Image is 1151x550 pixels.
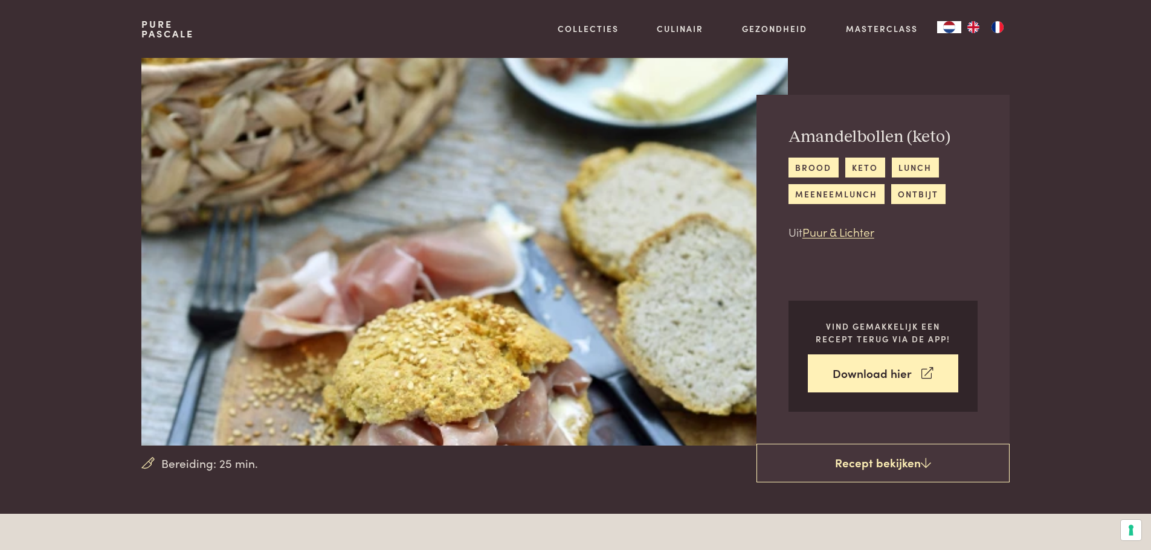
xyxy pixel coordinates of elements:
a: Collecties [558,22,619,35]
a: ontbijt [891,184,946,204]
a: PurePascale [141,19,194,39]
div: Language [937,21,961,33]
a: Culinair [657,22,703,35]
a: FR [985,21,1010,33]
a: brood [788,158,839,177]
a: keto [845,158,885,177]
img: Amandelbollen (keto) [141,58,787,446]
span: Bereiding: 25 min. [161,455,258,472]
button: Uw voorkeuren voor toestemming voor trackingtechnologieën [1121,520,1141,540]
a: lunch [892,158,939,177]
p: Vind gemakkelijk een recept terug via de app! [808,320,958,345]
a: meeneemlunch [788,184,885,204]
a: Download hier [808,354,958,392]
a: Recept bekijken [756,444,1010,482]
h2: Amandelbollen (keto) [788,127,978,148]
a: EN [961,21,985,33]
aside: Language selected: Nederlands [937,21,1010,33]
a: Puur & Lichter [802,223,874,240]
a: Masterclass [846,22,918,35]
p: Uit [788,223,978,241]
a: NL [937,21,961,33]
a: Gezondheid [742,22,807,35]
ul: Language list [961,21,1010,33]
